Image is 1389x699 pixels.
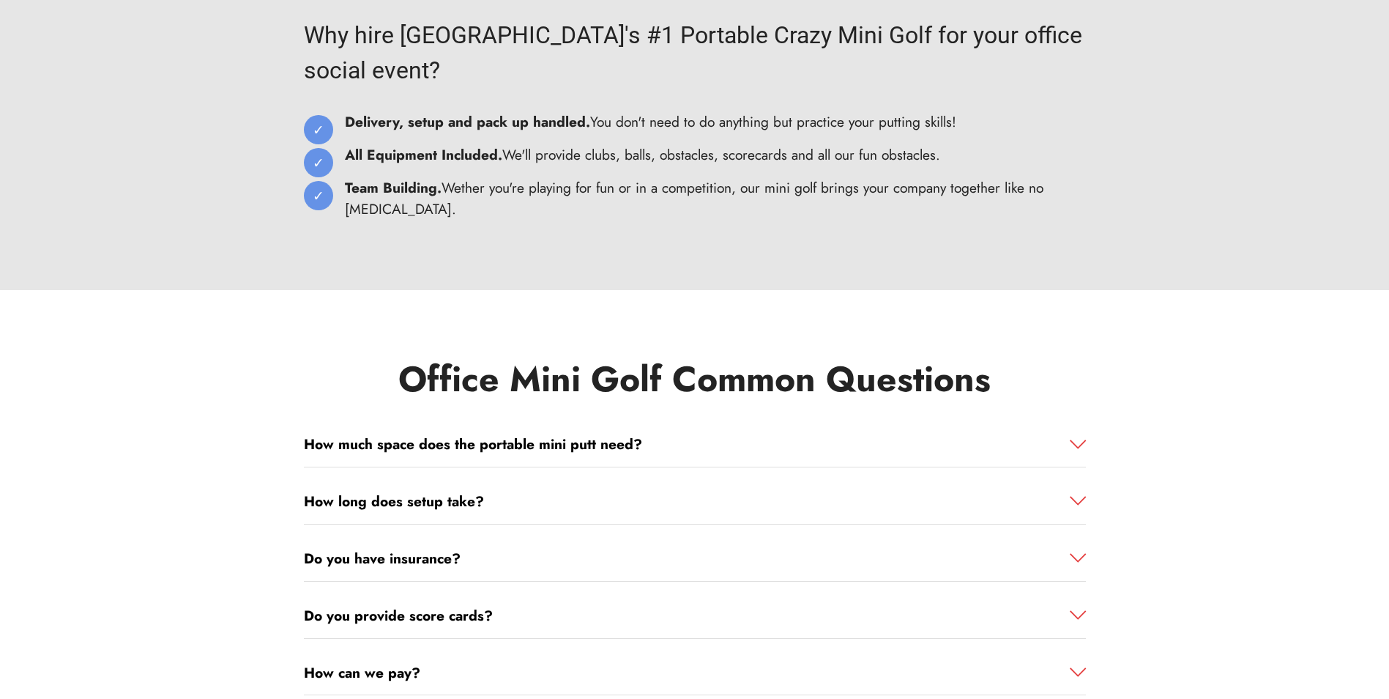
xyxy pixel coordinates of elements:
[333,177,1086,220] li: Wether you're playing for fun or in a competition, our mini golf brings your company together lik...
[304,605,493,626] strong: Do you provide score cards?
[345,144,502,165] strong: All Equipment Included.
[304,434,642,454] strong: How much space does the portable mini putt need?
[345,111,590,132] strong: Delivery, setup and pack up handled.
[304,491,484,511] strong: How long does setup take?
[304,548,461,569] strong: Do you have insurance?
[345,177,442,198] strong: Team Building.
[304,491,1086,512] a: How long does setup take?
[333,144,1086,166] li: We'll provide clubs, balls, obstacles, scorecards and all our fun obstacles.
[304,434,1086,455] a: How much space does the portable mini putt need?
[304,662,1086,684] a: How can we pay?
[333,111,1086,133] li: You don't need to do anything but practice your putting skills!
[304,548,1086,569] a: Do you have insurance?
[304,662,420,683] strong: How can we pay?
[398,354,991,404] strong: Office Mini Golf Common Questions
[304,18,1086,88] h4: Why hire [GEOGRAPHIC_DATA]'s #1 Portable Crazy Mini Golf for your office social event?
[304,605,1086,626] a: Do you provide score cards?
